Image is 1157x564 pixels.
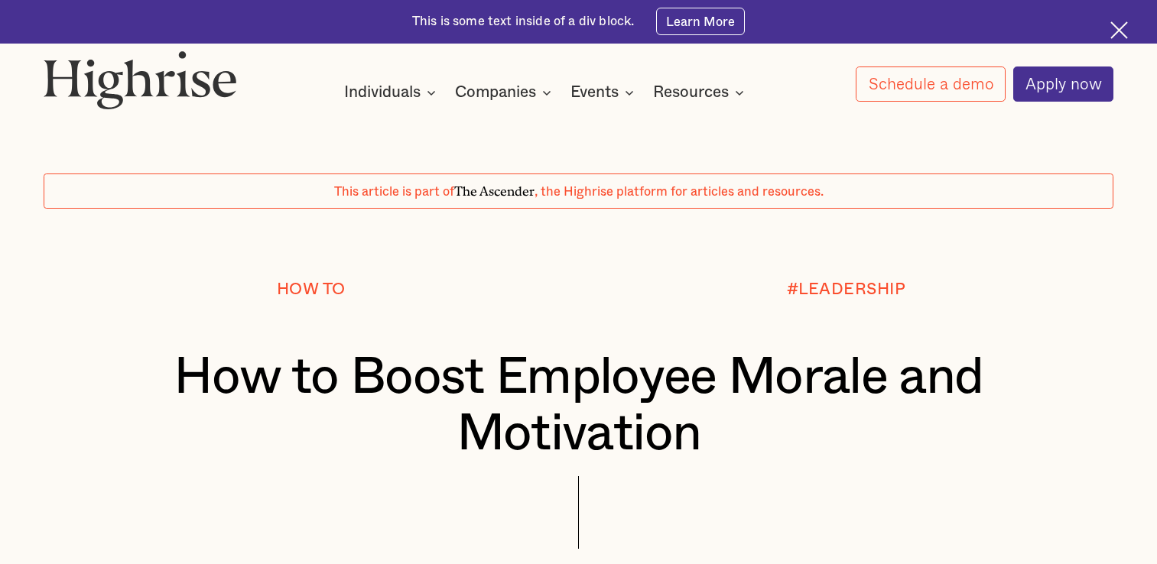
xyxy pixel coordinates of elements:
div: Companies [455,83,556,102]
h1: How to Boost Employee Morale and Motivation [88,349,1069,462]
div: How To [277,280,346,298]
a: Apply now [1013,66,1114,102]
a: Learn More [656,8,746,35]
div: This is some text inside of a div block. [412,13,635,31]
div: Events [570,83,619,102]
a: Schedule a demo [856,66,1006,102]
div: #LEADERSHIP [787,280,906,298]
span: This article is part of [334,186,454,198]
img: Highrise logo [44,50,237,109]
div: Companies [455,83,536,102]
img: Cross icon [1110,21,1128,39]
span: , the Highrise platform for articles and resources. [535,186,824,198]
div: Resources [653,83,749,102]
div: Events [570,83,639,102]
span: The Ascender [454,181,535,196]
div: Resources [653,83,729,102]
div: Individuals [344,83,440,102]
div: Individuals [344,83,421,102]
